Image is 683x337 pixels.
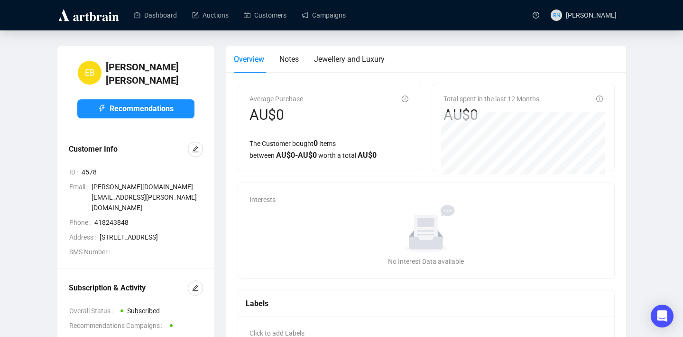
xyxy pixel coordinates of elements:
span: Email [69,182,92,213]
span: 418243848 [94,217,203,228]
span: Interests [249,196,276,203]
div: Labels [246,298,607,309]
span: Average Purchase [249,95,303,103]
a: Dashboard [134,3,177,28]
span: Click to add Labels [249,329,305,337]
span: RN [553,10,560,19]
div: No Interest Data available [253,256,599,267]
div: AU$0 [443,106,539,124]
h4: [PERSON_NAME] [PERSON_NAME] [106,60,194,87]
div: Customer Info [69,144,188,155]
span: Jewellery and Luxury [314,55,385,64]
span: Recommendations Campaigns [69,320,166,331]
span: SMS Number [69,247,114,257]
span: 0 [314,139,318,148]
span: Overview [234,55,264,64]
span: edit [192,285,199,291]
span: AU$ 0 [358,151,377,160]
span: 4578 [82,167,203,177]
button: Recommendations [77,99,194,118]
span: question-circle [533,12,539,19]
span: Address [69,232,100,242]
span: Overall Status [69,306,117,316]
span: [PERSON_NAME][DOMAIN_NAME][EMAIL_ADDRESS][PERSON_NAME][DOMAIN_NAME] [92,182,203,213]
span: Notes [279,55,299,64]
span: EB [85,66,95,79]
span: Total spent in the last 12 Months [443,95,539,103]
span: edit [192,146,199,153]
span: thunderbolt [98,105,106,112]
span: info-circle [402,96,408,102]
div: AU$0 [249,106,303,124]
div: Subscription & Activity [69,282,188,294]
span: ID [69,167,82,177]
a: Customers [244,3,286,28]
span: Recommendations [110,103,174,115]
span: info-circle [596,96,603,102]
span: Phone [69,217,94,228]
span: Subscribed [127,307,160,315]
div: The Customer bought Items between worth a total [249,137,408,161]
span: [STREET_ADDRESS] [100,232,203,242]
a: Auctions [192,3,229,28]
img: logo [57,8,120,23]
span: [PERSON_NAME] [566,11,617,19]
div: Open Intercom Messenger [651,305,674,327]
a: Campaigns [302,3,346,28]
span: AU$ 0 - AU$ 0 [276,151,317,160]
